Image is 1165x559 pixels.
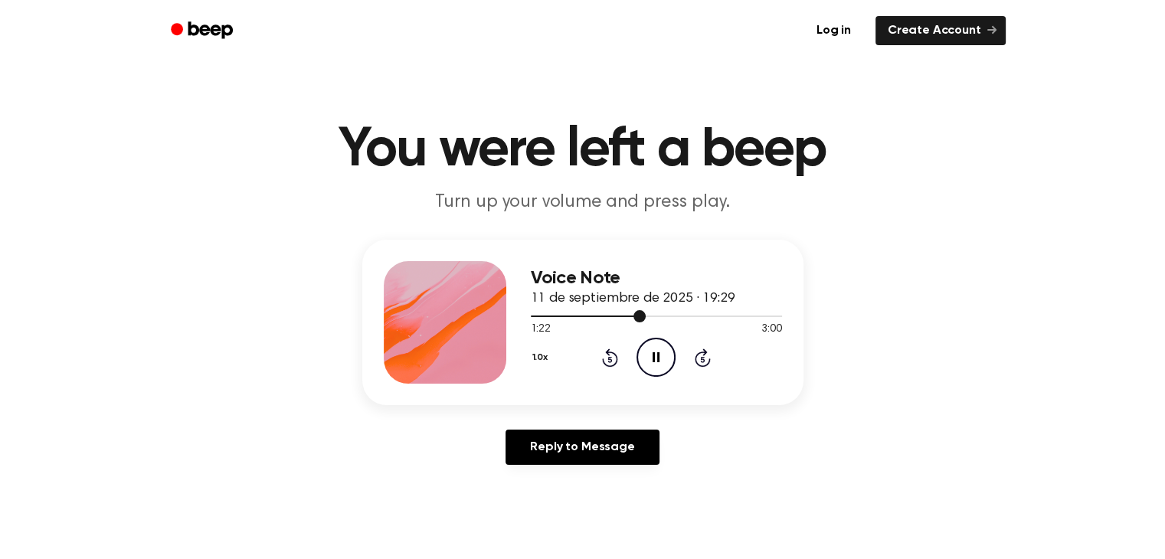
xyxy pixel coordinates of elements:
[875,16,1006,45] a: Create Account
[531,268,782,289] h3: Voice Note
[160,16,247,46] a: Beep
[531,292,735,306] span: 11 de septiembre de 2025 · 19:29
[761,322,781,338] span: 3:00
[801,13,866,48] a: Log in
[191,123,975,178] h1: You were left a beep
[531,322,551,338] span: 1:22
[506,430,659,465] a: Reply to Message
[289,190,877,215] p: Turn up your volume and press play.
[531,345,554,371] button: 1.0x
